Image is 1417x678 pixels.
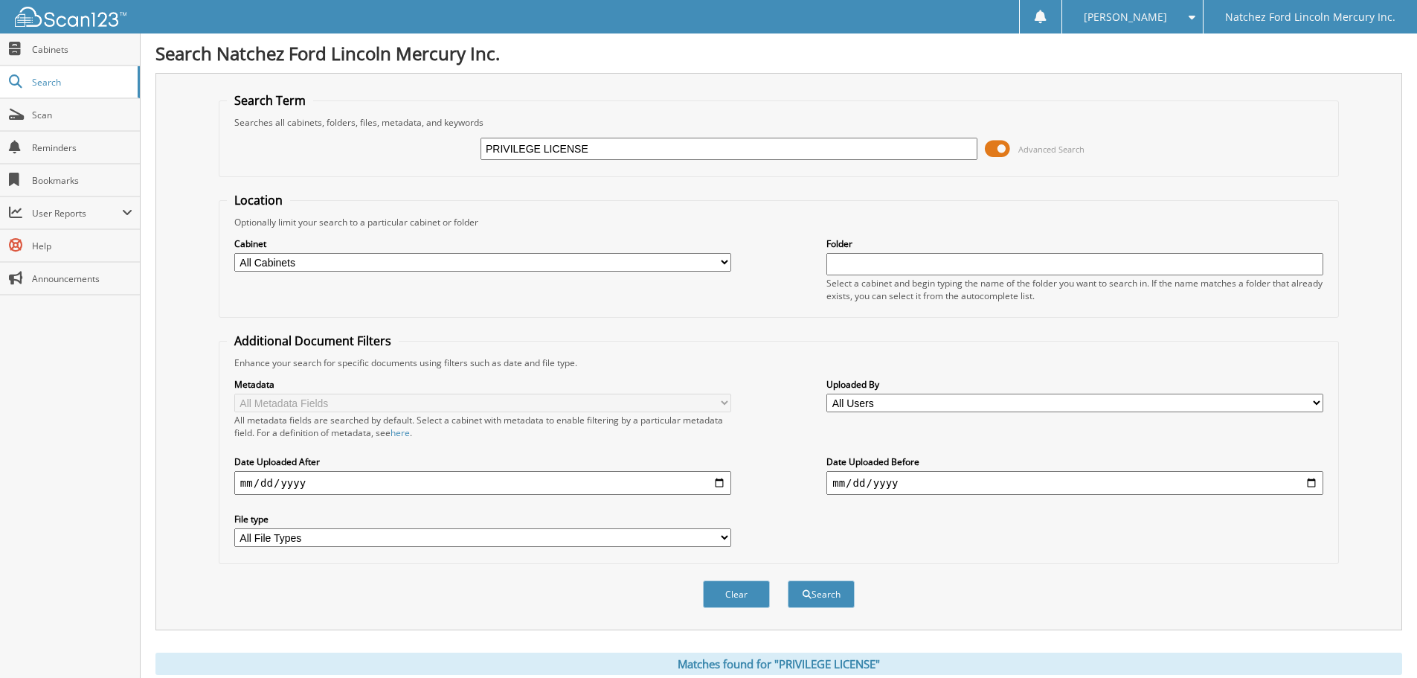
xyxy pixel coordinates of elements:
[1018,144,1085,155] span: Advanced Search
[32,43,132,56] span: Cabinets
[826,378,1323,391] label: Uploaded By
[32,272,132,285] span: Announcements
[826,277,1323,302] div: Select a cabinet and begin typing the name of the folder you want to search in. If the name match...
[227,216,1331,228] div: Optionally limit your search to a particular cabinet or folder
[234,513,731,525] label: File type
[788,581,855,608] button: Search
[32,141,132,154] span: Reminders
[234,237,731,250] label: Cabinet
[155,41,1402,65] h1: Search Natchez Ford Lincoln Mercury Inc.
[1225,13,1395,22] span: Natchez Ford Lincoln Mercury Inc.
[826,237,1323,250] label: Folder
[234,414,731,439] div: All metadata fields are searched by default. Select a cabinet with metadata to enable filtering b...
[234,471,731,495] input: start
[227,356,1331,369] div: Enhance your search for specific documents using filters such as date and file type.
[234,378,731,391] label: Metadata
[826,471,1323,495] input: end
[227,116,1331,129] div: Searches all cabinets, folders, files, metadata, and keywords
[391,426,410,439] a: here
[32,174,132,187] span: Bookmarks
[227,333,399,349] legend: Additional Document Filters
[234,455,731,468] label: Date Uploaded After
[32,240,132,252] span: Help
[227,192,290,208] legend: Location
[227,92,313,109] legend: Search Term
[15,7,126,27] img: scan123-logo-white.svg
[155,653,1402,675] div: Matches found for "PRIVILEGE LICENSE"
[32,109,132,121] span: Scan
[32,207,122,220] span: User Reports
[1084,13,1167,22] span: [PERSON_NAME]
[826,455,1323,468] label: Date Uploaded Before
[703,581,770,608] button: Clear
[32,76,130,89] span: Search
